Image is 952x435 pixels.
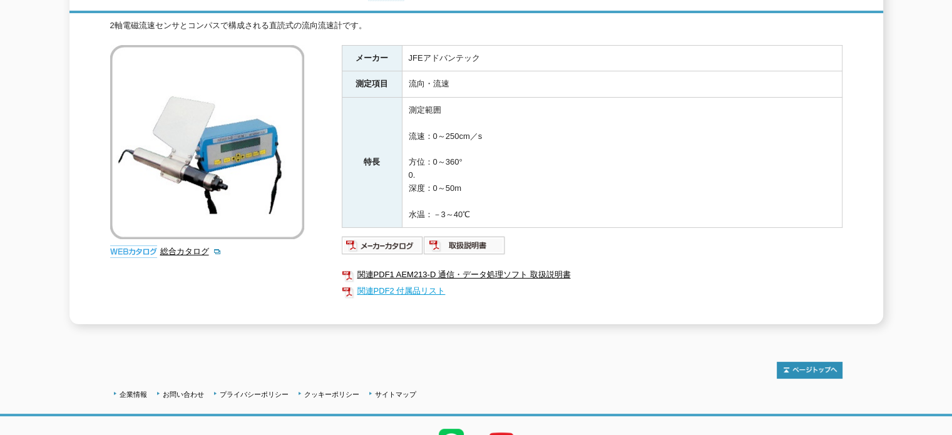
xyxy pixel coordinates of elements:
[424,235,506,255] img: 取扱説明書
[342,244,424,253] a: メーカーカタログ
[402,71,842,98] td: 流向・流速
[402,45,842,71] td: JFEアドバンテック
[110,245,157,258] img: webカタログ
[342,283,842,299] a: 関連PDF2 付属品リスト
[342,45,402,71] th: メーカー
[220,391,289,398] a: プライバシーポリシー
[120,391,147,398] a: 企業情報
[777,362,842,379] img: トップページへ
[342,235,424,255] img: メーカーカタログ
[110,19,842,33] div: 2軸電磁流速センサとコンパスで構成される直読式の流向流速計です。
[375,391,416,398] a: サイトマップ
[304,391,359,398] a: クッキーポリシー
[110,45,304,239] img: 直読式電磁流向流速計 AEM213-D
[163,391,204,398] a: お問い合わせ
[342,98,402,228] th: 特長
[342,267,842,283] a: 関連PDF1 AEM213-D 通信・データ処理ソフト 取扱説明書
[342,71,402,98] th: 測定項目
[402,98,842,228] td: 測定範囲 流速：0～250cm／s 方位：0～360° 0. 深度：0～50m 水温：－3～40℃
[424,244,506,253] a: 取扱説明書
[160,247,222,256] a: 総合カタログ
